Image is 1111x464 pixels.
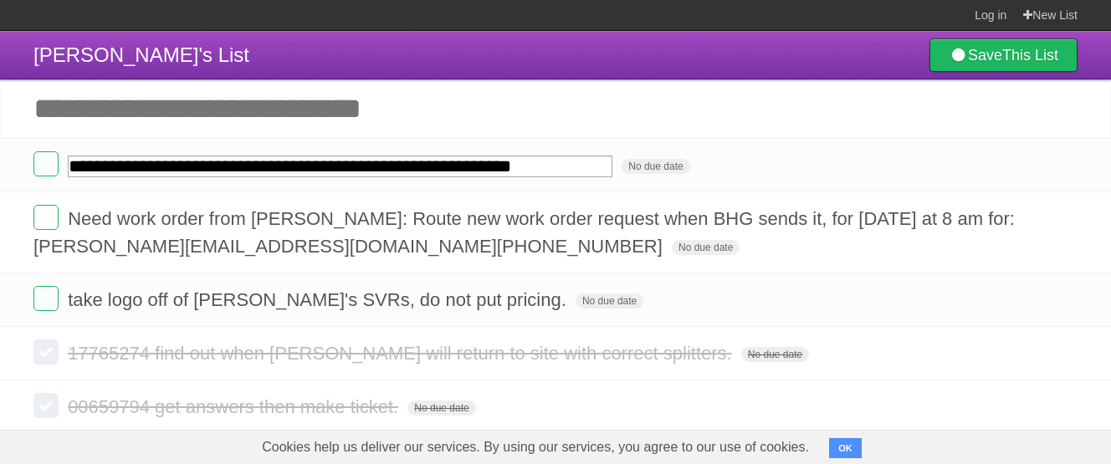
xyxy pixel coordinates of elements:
label: Done [33,393,59,418]
label: Done [33,151,59,176]
button: OK [829,438,862,458]
a: SaveThis List [929,38,1078,72]
span: No due date [407,400,475,416]
b: This List [1002,47,1058,64]
span: No due date [622,159,689,174]
span: take logo off of [PERSON_NAME]'s SVRs, do not put pricing. [68,289,571,310]
span: No due date [741,347,809,362]
span: 17765274 find out when [PERSON_NAME] will return to site with correct splitters. [68,343,736,364]
span: Need work order from [PERSON_NAME]: Route new work order request when BHG sends it, for [DATE] at... [33,208,1015,257]
label: Done [33,205,59,230]
span: No due date [576,293,643,308]
span: [PERSON_NAME]'s List [33,43,249,66]
span: Cookies help us deliver our services. By using our services, you agree to our use of cookies. [245,431,826,464]
span: 00659794 get answers then make ticket. [68,396,402,417]
label: Done [33,339,59,365]
label: Done [33,286,59,311]
span: No due date [672,240,740,255]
